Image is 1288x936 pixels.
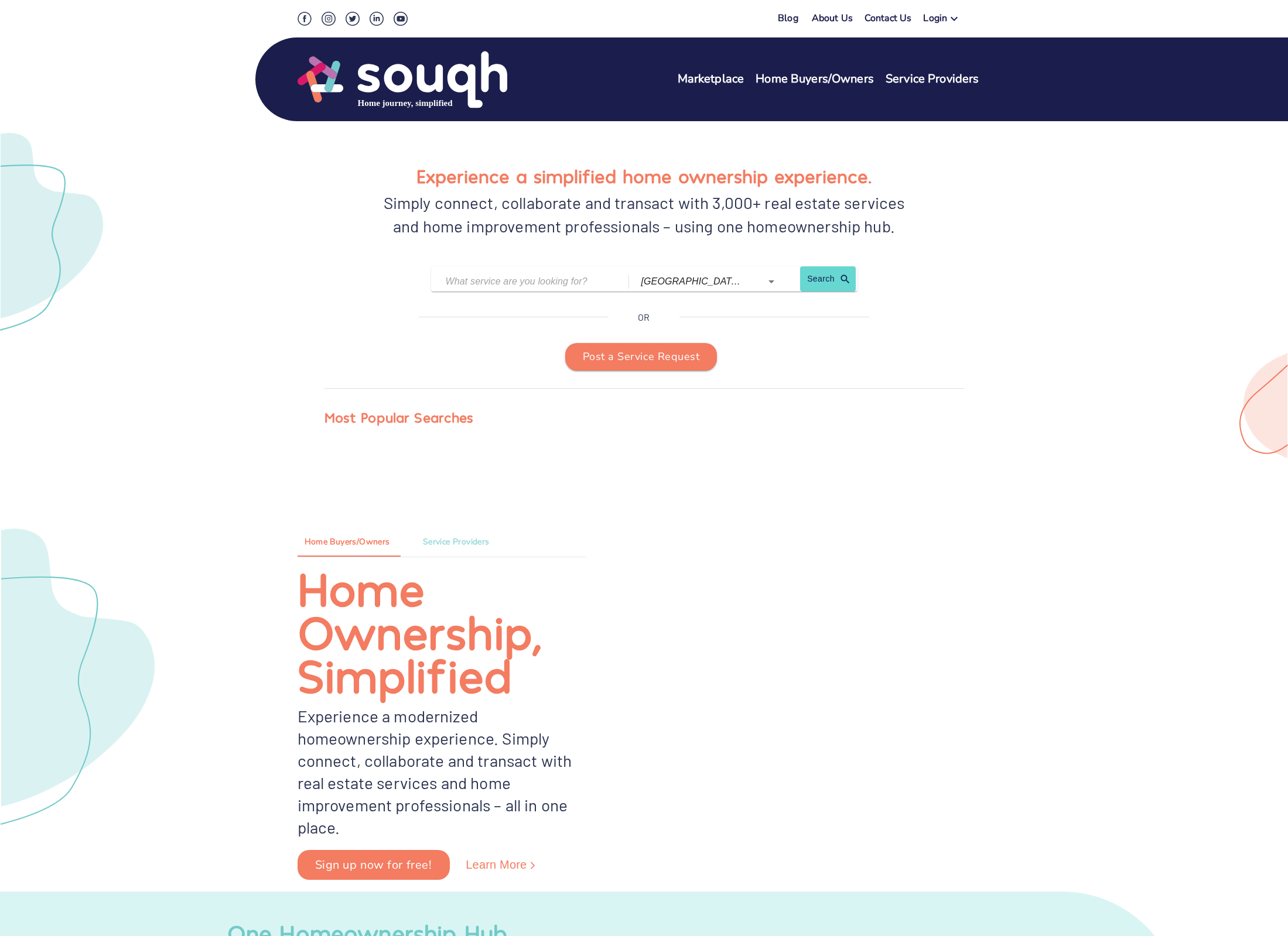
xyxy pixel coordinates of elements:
div: Simply connect, collaborate and transact with 3,000+ real estate services and home improvement pr... [378,191,911,238]
div: Home Ownership, Simplified [298,566,586,696]
a: About Us [812,12,853,29]
button: Open [763,273,780,290]
img: Facebook Social Icon [298,12,312,26]
div: Login [923,12,947,29]
img: Chevron Right Brand - Souqh [527,859,539,872]
div: Sign up now for free! [315,855,432,875]
iframe: Souqh it up! Make homeownership stress-free! [627,571,949,794]
span: Service Providers [423,535,490,550]
p: OR [638,310,650,324]
div: ant example [298,529,586,557]
a: Home Buyers/Owners [756,71,874,88]
img: LinkedIn Social Icon [370,12,384,26]
a: Contact Us [865,12,912,29]
img: Twitter Social Icon [346,12,360,26]
a: Service Providers [886,71,979,88]
button: Sign up now for free! [298,850,450,880]
p: Learn More [466,856,539,873]
div: Most Popular Searches [324,406,474,428]
span: Post a Service Request [583,348,699,366]
button: Post a Service Request [565,343,717,371]
input: What service are you looking for? [446,272,600,290]
a: Blog [778,12,798,25]
div: Experience a modernized homeownership experience. Simply connect, collaborate and transact with r... [298,705,586,838]
img: Instagram Social Icon [322,12,336,26]
h1: Experience a simplified home ownership experience. [416,161,872,191]
img: Souqh Logo [298,50,507,109]
input: Which city? [641,272,745,290]
span: Home Buyers/Owners [305,535,390,550]
img: Youtube Social Icon [394,12,408,26]
a: Marketplace [678,71,744,88]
